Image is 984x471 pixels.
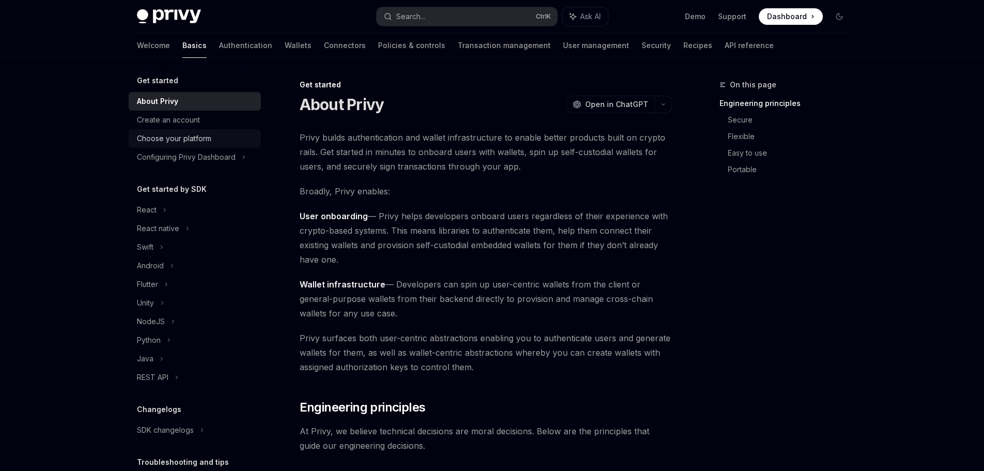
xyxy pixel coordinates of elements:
[137,204,157,216] div: React
[728,145,856,161] a: Easy to use
[377,7,557,26] button: Search...CtrlK
[300,184,672,199] span: Broadly, Privy enables:
[300,331,672,374] span: Privy surfaces both user-centric abstractions enabling you to authenticate users and generate wal...
[137,132,211,145] div: Choose your platform
[129,111,261,129] a: Create an account
[137,95,178,108] div: About Privy
[396,10,425,23] div: Search...
[137,371,168,384] div: REST API
[725,33,774,58] a: API reference
[685,11,706,22] a: Demo
[137,297,154,309] div: Unity
[182,33,207,58] a: Basics
[137,33,170,58] a: Welcome
[300,399,426,416] span: Engineering principles
[580,11,601,22] span: Ask AI
[137,222,179,235] div: React native
[324,33,366,58] a: Connectors
[683,33,712,58] a: Recipes
[137,456,229,468] h5: Troubleshooting and tips
[536,12,551,21] span: Ctrl K
[728,112,856,128] a: Secure
[300,130,672,174] span: Privy builds authentication and wallet infrastructure to enable better products built on crypto r...
[129,92,261,111] a: About Privy
[300,80,672,90] div: Get started
[300,211,368,221] strong: User onboarding
[137,424,194,436] div: SDK changelogs
[137,334,161,346] div: Python
[300,279,385,290] strong: Wallet infrastructure
[718,11,746,22] a: Support
[728,128,856,145] a: Flexible
[137,9,201,24] img: dark logo
[137,183,207,195] h5: Get started by SDK
[563,7,608,26] button: Ask AI
[137,114,200,126] div: Create an account
[300,95,384,114] h1: About Privy
[129,129,261,148] a: Choose your platform
[728,161,856,178] a: Portable
[720,95,856,112] a: Engineering principles
[642,33,671,58] a: Security
[585,99,648,110] span: Open in ChatGPT
[137,278,158,291] div: Flutter
[563,33,629,58] a: User management
[831,8,848,25] button: Toggle dark mode
[137,151,236,163] div: Configuring Privy Dashboard
[566,96,654,113] button: Open in ChatGPT
[285,33,311,58] a: Wallets
[137,260,164,272] div: Android
[378,33,445,58] a: Policies & controls
[300,209,672,267] span: — Privy helps developers onboard users regardless of their experience with crypto-based systems. ...
[300,424,672,453] span: At Privy, we believe technical decisions are moral decisions. Below are the principles that guide...
[137,315,165,328] div: NodeJS
[300,277,672,321] span: — Developers can spin up user-centric wallets from the client or general-purpose wallets from the...
[137,403,181,416] h5: Changelogs
[759,8,823,25] a: Dashboard
[730,79,776,91] span: On this page
[137,74,178,87] h5: Get started
[767,11,807,22] span: Dashboard
[137,353,153,365] div: Java
[137,241,153,253] div: Swift
[458,33,551,58] a: Transaction management
[219,33,272,58] a: Authentication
